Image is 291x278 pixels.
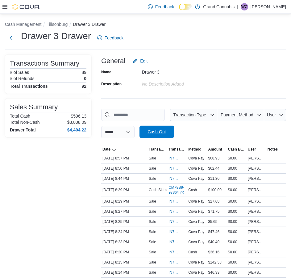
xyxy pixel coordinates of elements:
div: $0.00 [227,175,247,182]
p: [PERSON_NAME] [251,3,286,10]
a: Feedback [145,1,177,13]
span: IN79S9-943267 [168,250,180,255]
button: IN79S9-943305 [168,155,186,162]
div: [DATE] 8:57 PM [101,155,148,162]
div: [DATE] 8:39 PM [101,186,148,194]
span: [PERSON_NAME] [248,219,265,224]
div: [DATE] 8:24 PM [101,228,148,236]
p: Cash Skim To Safe [149,187,180,192]
p: Sale [149,199,156,204]
p: Sale [149,176,156,181]
h6: Total Non-Cash [10,120,40,125]
div: $0.00 [227,198,247,205]
span: $62.44 [208,166,219,171]
span: $27.68 [208,199,219,204]
p: Sale [149,166,156,171]
button: Cash Out [139,126,174,138]
span: IN79S9-943293 [168,176,180,181]
div: $0.00 [227,186,247,194]
p: Sale [149,219,156,224]
input: Dark Mode [179,4,192,10]
label: Description [101,82,122,87]
button: IN79S9-943299 [168,165,186,172]
div: [DATE] 8:15 PM [101,259,148,266]
button: IN79S9-943293 [168,175,186,182]
button: Drawer 3 Drawer [73,22,106,27]
span: Amount [208,147,222,152]
p: | [237,3,238,10]
p: Sale [149,260,156,265]
span: Cash [188,250,197,255]
button: IN79S9-943267 [168,248,186,256]
h4: $4,404.22 [67,127,86,132]
p: $596.13 [71,114,86,119]
button: Next [5,32,17,44]
span: Feedback [105,35,123,41]
span: [PERSON_NAME] [248,240,265,244]
button: IN79S9-943276 [168,208,186,215]
span: Transaction Type [149,147,166,152]
h1: Drawer 3 Drawer [21,30,91,42]
div: [DATE] 8:25 PM [101,218,148,225]
span: WC [241,3,247,10]
button: IN79S9-943279 [168,198,186,205]
div: $0.00 [227,228,247,236]
button: User [264,109,286,121]
button: IN79S9-943270 [168,228,186,236]
div: [DATE] 8:50 PM [101,165,148,172]
span: $5.65 [208,219,217,224]
span: Transaction # [168,147,186,152]
h4: Total Transactions [10,84,48,89]
button: Transaction # [167,146,187,153]
span: Cova Pay [188,260,204,265]
button: IN79S9-943262 [168,259,186,266]
a: Feedback [95,32,126,44]
svg: External link [180,191,184,195]
span: $71.75 [208,209,219,214]
span: IN79S9-943262 [168,260,180,265]
span: Cova Pay [188,166,204,171]
span: IN79S9-943269 [168,240,180,244]
label: Name [101,70,111,75]
h3: Transactions Summary [10,60,79,67]
div: [DATE] 8:14 PM [101,269,148,276]
button: Amount [207,146,227,153]
h4: 92 [81,84,86,89]
nav: An example of EuiBreadcrumbs [5,21,286,29]
h4: Drawer Total [10,127,36,132]
div: $0.00 [227,218,247,225]
span: $100.00 [208,187,221,192]
div: $0.00 [227,238,247,246]
span: Cova Pay [188,176,204,181]
button: IN79S9-943273 [168,218,186,225]
span: Payment Method [221,112,253,117]
p: Sale [149,229,156,234]
h3: Sales Summary [10,103,58,111]
span: [PERSON_NAME] [248,199,265,204]
span: Transaction Type [173,112,206,117]
span: $46.33 [208,270,219,275]
div: [DATE] 8:27 PM [101,208,148,215]
span: Cova Pay [188,270,204,275]
div: [DATE] 8:23 PM [101,238,148,246]
span: [PERSON_NAME] [248,166,265,171]
span: [PERSON_NAME] [248,187,265,192]
p: Sale [149,240,156,244]
p: Grand Cannabis [203,3,235,10]
span: [PERSON_NAME] [248,209,265,214]
p: Sale [149,209,156,214]
h6: Total Cash [10,114,30,119]
div: $0.00 [227,259,247,266]
p: 0 [84,76,86,81]
span: IN79S9-943276 [168,209,180,214]
img: Cova [12,4,40,10]
p: $3,808.09 [67,120,86,125]
span: User [267,112,276,117]
span: $40.40 [208,240,219,244]
span: $47.46 [208,229,219,234]
p: Sale [149,270,156,275]
h6: # of Refunds [10,76,34,81]
span: Cova Pay [188,240,204,244]
div: No Description added [142,79,225,87]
